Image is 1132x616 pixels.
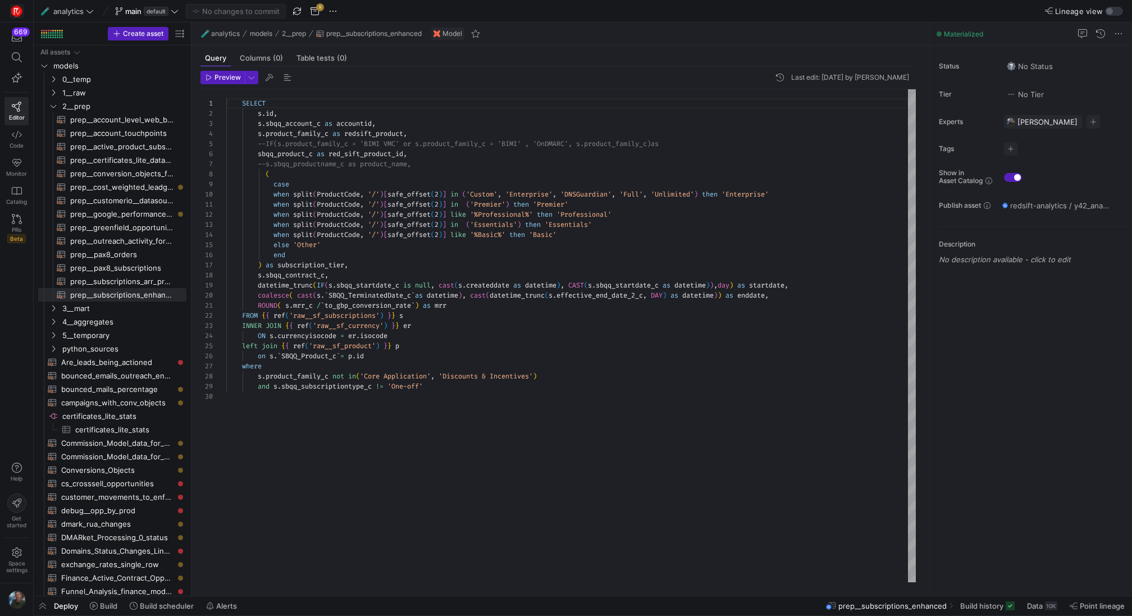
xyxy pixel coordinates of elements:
span: debug__opp_by_prod​​​​​​​​​​ [61,504,174,517]
img: undefined [433,30,440,37]
span: 1__raw [62,86,185,99]
span: Status [939,62,995,70]
span: , [643,190,647,199]
span: s [258,129,262,138]
a: Spacesettings [4,542,29,578]
img: https://storage.googleapis.com/y42-prod-data-exchange/images/6IdsliWYEjCj6ExZYNtk9pMT8U8l8YHLguyz... [1006,117,1015,126]
div: Press SPACE to select this row. [38,194,186,207]
button: 🧪analytics [198,27,243,40]
a: Code [4,125,29,153]
div: Press SPACE to select this row. [38,72,186,86]
a: prep__customerio__datasource​​​​​​​​​​ [38,194,186,207]
a: bounced_mails_percentage​​​​​​​​​​ [38,382,186,396]
button: 669 [4,27,29,47]
span: Model [442,30,462,38]
span: sbqq_account_c [266,119,321,128]
span: 'Unlimited' [651,190,694,199]
span: safe_offset [387,220,431,229]
span: , [273,109,277,118]
span: Tier [939,90,995,98]
span: '/' [368,220,380,229]
div: Last edit: [DATE] by [PERSON_NAME] [791,74,909,81]
span: , [553,190,556,199]
span: prep__pax8_subscriptions​​​​​​​​​​ [70,262,174,275]
span: as [651,139,659,148]
div: Press SPACE to select this row. [38,207,186,221]
span: prep__conversion_objects_for_visualisations_compatibility​​​​​​​​​​ [70,167,174,180]
span: Alerts [216,601,237,610]
div: 4 [200,129,213,139]
span: , [372,119,376,128]
span: ) [380,200,384,209]
div: Press SPACE to select this row. [38,409,186,423]
a: prep__outreach_activity_for_sdrs​​​​​​​​​​ [38,234,186,248]
a: PRsBeta [4,209,29,248]
span: prep__subscriptions_enhanced [326,30,422,38]
button: Create asset [108,27,168,40]
div: Press SPACE to select this row. [38,99,186,113]
span: Build scheduler [140,601,194,610]
span: , [360,210,364,219]
span: ( [466,220,470,229]
div: 7 [200,159,213,169]
span: Tags [939,145,995,153]
div: 9 [200,179,213,189]
div: 6 [200,149,213,159]
span: 2 [435,190,439,199]
a: Funnel_Analysis_finance_model_table_output​​​​​​​​​​ [38,585,186,598]
span: split [293,230,313,239]
span: Finance_Active_Contract_Opportunities_by_Product​​​​​​​​​​ [61,572,174,585]
span: No Status [1007,62,1053,71]
span: 'Enterprise' [505,190,553,199]
span: ProductCode [317,210,360,219]
a: prep__pax8_subscriptions​​​​​​​​​​ [38,261,186,275]
span: 🧪 [201,30,209,38]
a: debug__opp_by_prod​​​​​​​​​​ [38,504,186,517]
span: 'DNSGuardian' [560,190,611,199]
span: [ [384,220,387,229]
span: prep__cost_weighted_leadgen_performance​​​​​​​​​​ [70,181,174,194]
span: split [293,190,313,199]
span: prep__active_product_subscriptions​​​​​​​​​​ [70,140,174,153]
a: prep__cost_weighted_leadgen_performance​​​​​​​​​​ [38,180,186,194]
a: campaigns_with_conv_objects​​​​​​​​​​ [38,396,186,409]
span: split [293,210,313,219]
span: '%Professional%' [470,210,533,219]
span: 0__temp [62,73,185,86]
span: (0) [273,54,283,62]
span: ) [694,190,698,199]
span: . [262,109,266,118]
button: Preview [200,71,245,84]
span: , [360,230,364,239]
span: ProductCode [317,230,360,239]
a: customer_movements_to_enforcement​​​​​​​​​​ [38,490,186,504]
div: 13 [200,220,213,230]
div: 8 [200,169,213,179]
span: PRs [12,226,21,233]
img: No status [1007,62,1016,71]
span: as [317,149,325,158]
span: analytics [53,7,84,16]
span: dmark_rua_changes​​​​​​​​​​ [61,518,174,531]
a: prep__google_performance_analysis​​​​​​​​​​ [38,207,186,221]
span: as [325,119,332,128]
span: prep__subscriptions_enhanced​​​​​​​​​​ [70,289,174,302]
span: Commission_Model_data_for_AEs_and_SDRs_sdroutput​​​​​​​​​​ [61,450,174,463]
div: 2 [200,108,213,118]
span: prep__certificates_lite_data_with_account_info​​​​​​​​​​ [70,154,174,167]
span: Get started [7,515,26,528]
button: prep__subscriptions_enhanced [313,27,424,40]
span: Lineage view [1055,7,1103,16]
span: Table tests [296,54,347,62]
a: certificates_lite_stats​​​​​​​​​ [38,423,186,436]
span: Preview [214,74,241,81]
span: prep__pax8_orders​​​​​​​​​​ [70,248,174,261]
a: Editor [4,97,29,125]
button: redsift-analytics / y42_analytics_main / prep__subscriptions_enhanced [999,198,1112,213]
div: 3 [200,118,213,129]
a: Are_leads_being_actioned​​​​​​​​​​ [38,355,186,369]
span: 2 [435,200,439,209]
span: Build history [960,601,1003,610]
span: Funnel_Analysis_finance_model_table_output​​​​​​​​​​ [61,585,174,598]
span: split [293,200,313,209]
